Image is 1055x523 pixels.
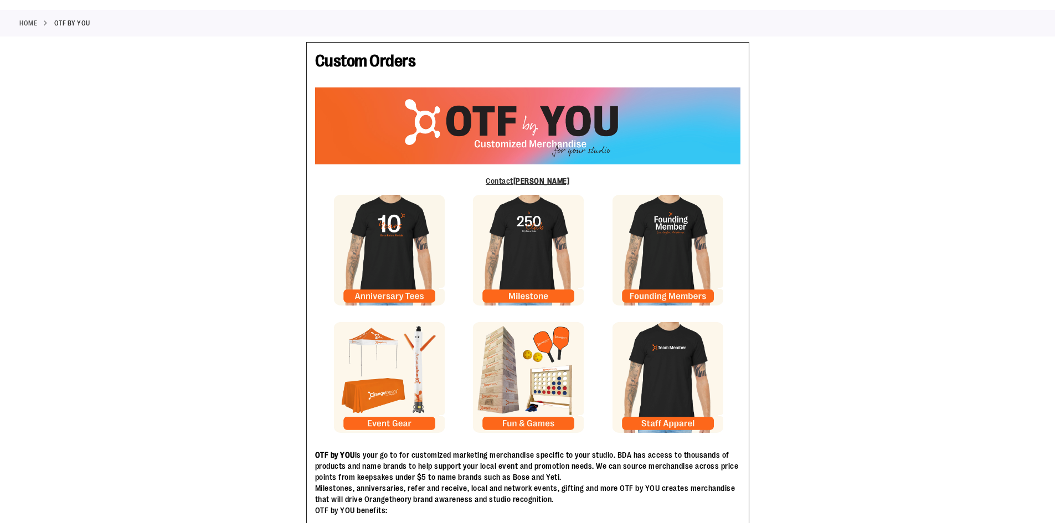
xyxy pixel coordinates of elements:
[315,450,355,459] strong: OTF by YOU
[486,177,569,185] a: Contact[PERSON_NAME]
[513,177,570,185] b: [PERSON_NAME]
[473,195,584,305] img: Milestone Tile
[473,322,584,433] img: Milestone Tile
[315,51,740,76] h1: Custom Orders
[315,87,740,164] img: OTF Custom Orders
[334,195,445,305] img: Anniversary Tile
[19,18,37,28] a: Home
[613,322,723,433] img: Founding Member Tile
[315,449,740,516] p: is your go to for customized marketing merchandise specific to your studio. BDA has access to tho...
[613,195,723,305] img: Founding Member Tile
[54,18,90,28] strong: OTF By You
[334,322,445,433] img: Anniversary Tile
